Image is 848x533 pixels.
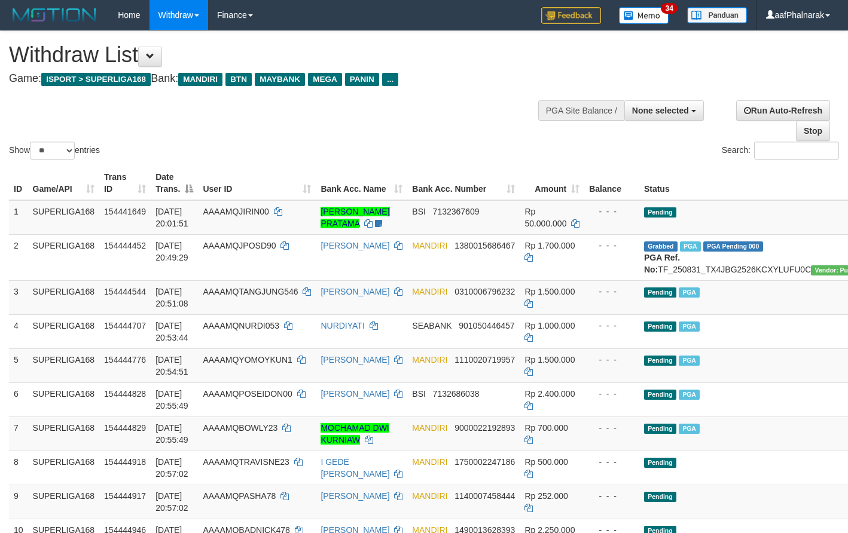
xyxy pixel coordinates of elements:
td: 1 [9,200,28,235]
a: Stop [796,121,830,141]
b: PGA Ref. No: [644,253,680,274]
span: Rp 700.000 [524,423,568,433]
span: MAYBANK [255,73,305,86]
span: Marked by aafsoumeymey [679,356,700,366]
span: MANDIRI [412,355,447,364]
span: [DATE] 20:54:51 [155,355,188,376]
span: BSI [412,207,426,216]
span: AAAAMQTRAVISNE23 [203,457,289,467]
span: Pending [644,356,676,366]
span: SEABANK [412,321,452,330]
td: SUPERLIGA168 [28,200,100,235]
span: Copy 9000022192893 to clipboard [454,423,515,433]
span: [DATE] 20:55:49 [155,389,188,411]
span: Rp 1.000.000 [524,321,575,330]
a: Run Auto-Refresh [736,100,830,121]
td: 4 [9,314,28,348]
a: [PERSON_NAME] [321,389,389,399]
span: Pending [644,287,676,298]
a: [PERSON_NAME] [321,287,389,296]
span: MANDIRI [412,423,447,433]
span: Rp 252.000 [524,491,568,501]
span: AAAAMQTANGJUNG546 [203,287,298,296]
span: MANDIRI [412,457,447,467]
span: Copy 1750002247186 to clipboard [454,457,515,467]
a: [PERSON_NAME] [321,491,389,501]
span: MANDIRI [412,491,447,501]
span: AAAAMQPASHA78 [203,491,276,501]
a: [PERSON_NAME] [321,241,389,250]
span: Pending [644,207,676,218]
th: Amount: activate to sort column ascending [520,166,584,200]
div: - - - [589,456,635,468]
span: Marked by aafsengchandara [679,321,700,332]
span: 154444918 [104,457,146,467]
div: - - - [589,286,635,298]
span: Pending [644,390,676,400]
span: AAAAMQJIRIN00 [203,207,269,216]
span: 154441649 [104,207,146,216]
span: Copy 901050446457 to clipboard [459,321,514,330]
div: - - - [589,354,635,366]
td: SUPERLIGA168 [28,485,100,519]
span: 154444828 [104,389,146,399]
a: I GEDE [PERSON_NAME] [321,457,389,479]
td: SUPERLIGA168 [28,348,100,382]
span: Grabbed [644,241,678,252]
td: SUPERLIGA168 [28,234,100,280]
th: ID [9,166,28,200]
span: None selected [632,106,689,115]
span: [DATE] 20:53:44 [155,321,188,342]
td: 5 [9,348,28,382]
a: NURDIYATI [321,321,364,330]
a: MOCHAMAD DWI KURNIAW [321,423,389,445]
span: AAAAMQJPOSD90 [203,241,276,250]
td: SUPERLIGA168 [28,416,100,451]
span: 154444544 [104,287,146,296]
span: PGA Pending [703,241,763,252]
span: 154444452 [104,241,146,250]
span: MANDIRI [412,241,447,250]
span: AAAAMQBOWLY23 [203,423,277,433]
th: User ID: activate to sort column ascending [198,166,316,200]
span: [DATE] 20:55:49 [155,423,188,445]
div: - - - [589,490,635,502]
span: 154444829 [104,423,146,433]
span: MANDIRI [412,287,447,296]
th: Trans ID: activate to sort column ascending [99,166,151,200]
td: SUPERLIGA168 [28,280,100,314]
span: Marked by aafsoumeymey [679,424,700,434]
span: Copy 7132686038 to clipboard [433,389,480,399]
img: Button%20Memo.svg [619,7,669,24]
input: Search: [754,142,839,160]
th: Balance [584,166,639,200]
span: Pending [644,458,676,468]
td: 3 [9,280,28,314]
td: 8 [9,451,28,485]
td: 9 [9,485,28,519]
span: 154444707 [104,321,146,330]
span: PANIN [345,73,379,86]
span: Pending [644,424,676,434]
span: Pending [644,492,676,502]
span: ... [382,73,398,86]
td: SUPERLIGA168 [28,451,100,485]
a: [PERSON_NAME] PRATAMA [321,207,389,228]
span: BTN [225,73,252,86]
th: Bank Acc. Name: activate to sort column ascending [316,166,407,200]
div: - - - [589,240,635,252]
img: Feedback.jpg [541,7,601,24]
h4: Game: Bank: [9,73,553,85]
td: SUPERLIGA168 [28,314,100,348]
div: - - - [589,206,635,218]
span: Copy 0310006796232 to clipboard [454,287,515,296]
div: - - - [589,422,635,434]
span: Marked by aafsoumeymey [679,390,700,400]
span: MEGA [308,73,342,86]
a: [PERSON_NAME] [321,355,389,364]
select: Showentries [30,142,75,160]
span: [DATE] 20:57:02 [155,491,188,513]
span: Copy 1380015686467 to clipboard [454,241,515,250]
img: MOTION_logo.png [9,6,100,24]
th: Game/API: activate to sort column ascending [28,166,100,200]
